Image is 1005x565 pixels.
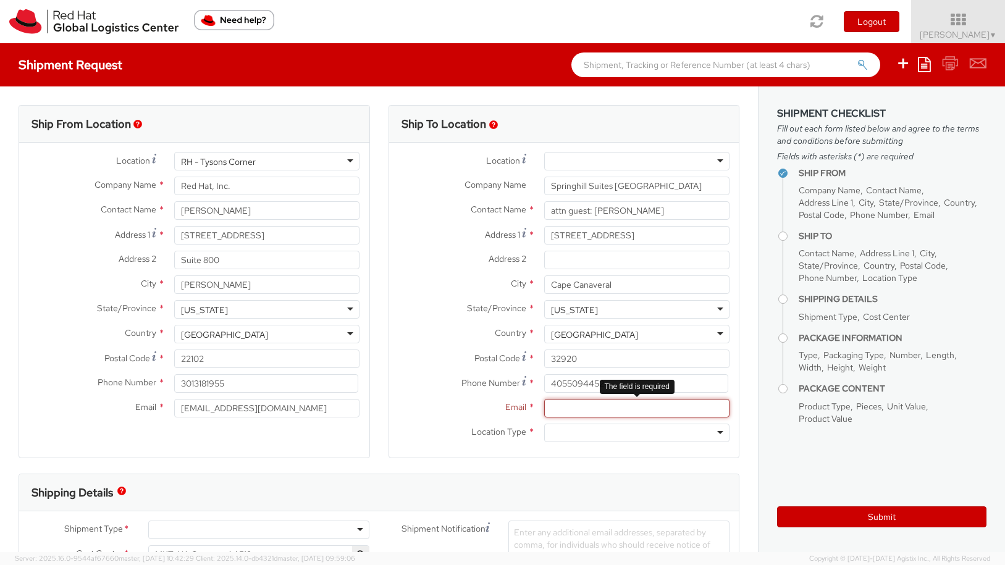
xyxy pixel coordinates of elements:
[19,58,122,72] h4: Shipment Request
[181,156,256,168] div: RH - Tysons Corner
[9,9,179,34] img: rh-logistics-00dfa346123c4ec078e1.svg
[571,52,880,77] input: Shipment, Tracking or Reference Number (at least 4 chars)
[799,311,857,322] span: Shipment Type
[920,248,935,259] span: City
[920,29,997,40] span: [PERSON_NAME]
[856,401,881,412] span: Pieces
[104,353,150,364] span: Postal Code
[777,506,986,527] button: Submit
[551,329,638,341] div: [GEOGRAPHIC_DATA]
[799,209,844,220] span: Postal Code
[98,377,156,388] span: Phone Number
[141,278,156,289] span: City
[471,426,526,437] span: Location Type
[944,197,975,208] span: Country
[862,272,917,283] span: Location Type
[148,545,369,564] span: MKT-NA Commercial 512
[914,209,935,220] span: Email
[119,554,194,563] span: master, [DATE] 10:42:29
[64,522,123,537] span: Shipment Type
[402,522,486,535] span: Shipment Notification
[32,487,113,499] h3: Shipping Details
[95,179,156,190] span: Company Name
[889,349,920,361] span: Number
[505,401,526,412] span: Email
[97,303,156,314] span: State/Province
[799,295,986,304] h4: Shipping Details
[799,248,854,259] span: Contact Name
[135,401,156,412] span: Email
[511,278,526,289] span: City
[461,377,520,388] span: Phone Number
[471,204,526,215] span: Contact Name
[863,311,910,322] span: Cost Center
[900,260,946,271] span: Postal Code
[809,554,990,564] span: Copyright © [DATE]-[DATE] Agistix Inc., All Rights Reserved
[799,401,851,412] span: Product Type
[850,209,908,220] span: Phone Number
[844,11,899,32] button: Logout
[887,401,926,412] span: Unit Value
[859,197,873,208] span: City
[125,327,156,338] span: Country
[799,272,857,283] span: Phone Number
[489,253,526,264] span: Address 2
[119,253,156,264] span: Address 2
[465,179,526,190] span: Company Name
[76,547,123,561] span: Cost Center
[495,327,526,338] span: Country
[485,229,520,240] span: Address 1
[859,362,886,373] span: Weight
[777,150,986,162] span: Fields with asterisks (*) are required
[799,197,853,208] span: Address Line 1
[194,10,274,30] button: Need help?
[823,349,884,361] span: Packaging Type
[799,384,986,393] h4: Package Content
[181,304,228,316] div: [US_STATE]
[926,349,954,361] span: Length
[860,248,914,259] span: Address Line 1
[600,380,675,394] div: The field is required
[467,303,526,314] span: State/Province
[799,362,822,373] span: Width
[777,108,986,119] h3: Shipment Checklist
[866,185,922,196] span: Contact Name
[155,549,363,560] span: MKT-NA Commercial 512
[181,329,268,341] div: [GEOGRAPHIC_DATA]
[402,118,486,130] h3: Ship To Location
[277,554,355,563] span: master, [DATE] 09:59:06
[551,304,598,316] div: [US_STATE]
[474,353,520,364] span: Postal Code
[990,30,997,40] span: ▼
[799,185,860,196] span: Company Name
[115,229,150,240] span: Address 1
[116,155,150,166] span: Location
[827,362,853,373] span: Height
[15,554,194,563] span: Server: 2025.16.0-9544af67660
[196,554,355,563] span: Client: 2025.14.0-db4321d
[799,333,986,343] h4: Package Information
[799,349,818,361] span: Type
[486,155,520,166] span: Location
[799,260,858,271] span: State/Province
[879,197,938,208] span: State/Province
[799,169,986,178] h4: Ship From
[101,204,156,215] span: Contact Name
[864,260,894,271] span: Country
[799,232,986,241] h4: Ship To
[32,118,131,130] h3: Ship From Location
[777,122,986,147] span: Fill out each form listed below and agree to the terms and conditions before submitting
[799,413,852,424] span: Product Value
